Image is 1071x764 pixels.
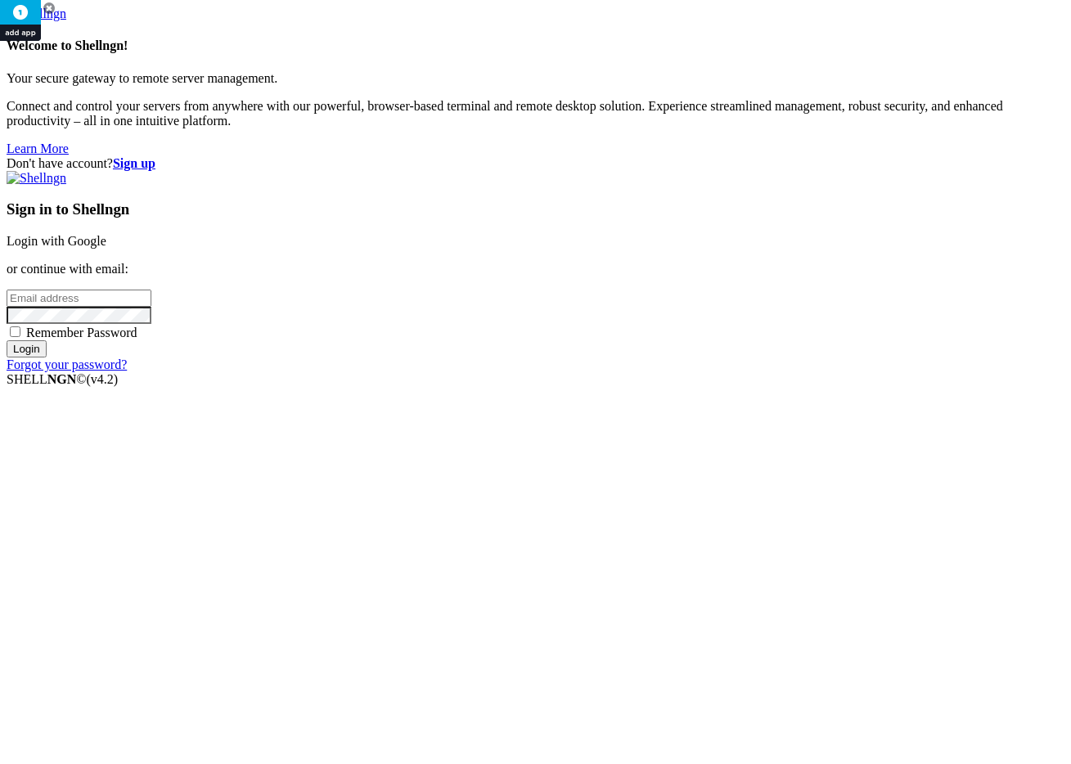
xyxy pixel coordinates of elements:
a: Login with Google [7,234,106,248]
h3: Sign in to Shellngn [7,200,1064,218]
a: Sign up [113,156,155,170]
span: 4.2.0 [87,372,119,386]
a: Learn More [7,142,69,155]
input: Email address [7,290,151,307]
a: Forgot your password? [7,357,127,371]
span: Remember Password [26,326,137,339]
input: Remember Password [10,326,20,337]
p: or continue with email: [7,262,1064,276]
p: Your secure gateway to remote server management. [7,71,1064,86]
input: Login [7,340,47,357]
h4: Welcome to Shellngn! [7,38,1064,53]
p: Connect and control your servers from anywhere with our powerful, browser-based terminal and remo... [7,99,1064,128]
div: Don't have account? [7,156,1064,171]
img: Shellngn [7,171,66,186]
span: SHELL © [7,372,118,386]
b: NGN [47,372,77,386]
